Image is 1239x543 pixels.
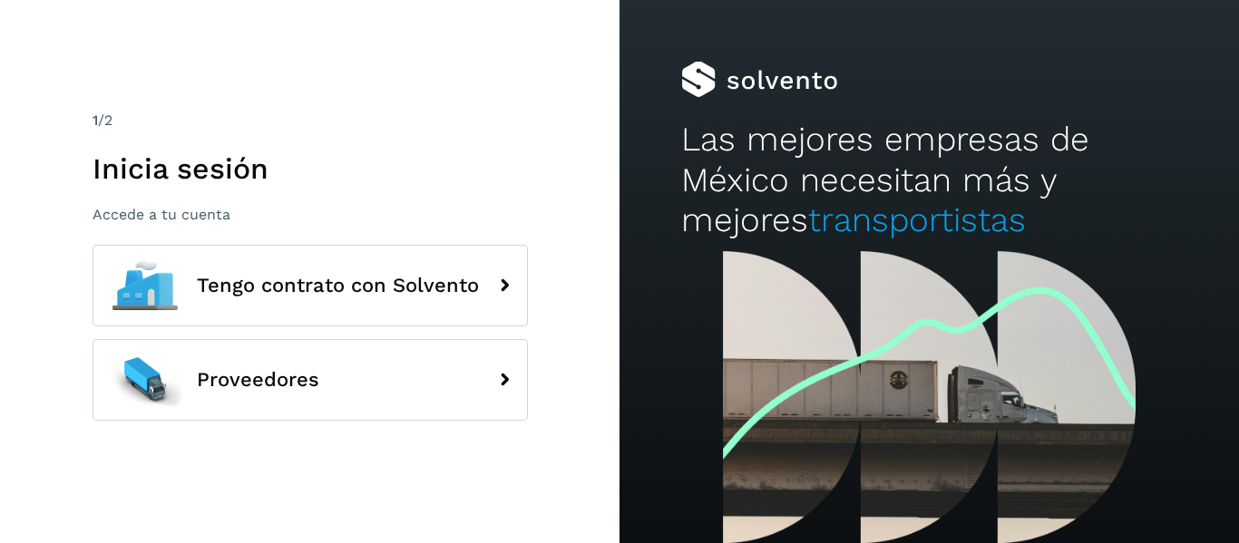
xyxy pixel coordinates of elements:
[93,112,98,129] span: 1
[93,151,528,186] h1: Inicia sesión
[93,206,528,223] p: Accede a tu cuenta
[681,120,1176,240] h2: Las mejores empresas de México necesitan más y mejores
[197,369,319,391] span: Proveedores
[93,245,528,326] button: Tengo contrato con Solvento
[93,339,528,421] button: Proveedores
[197,275,479,296] span: Tengo contrato con Solvento
[808,200,1026,239] span: transportistas
[93,110,528,131] div: /2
